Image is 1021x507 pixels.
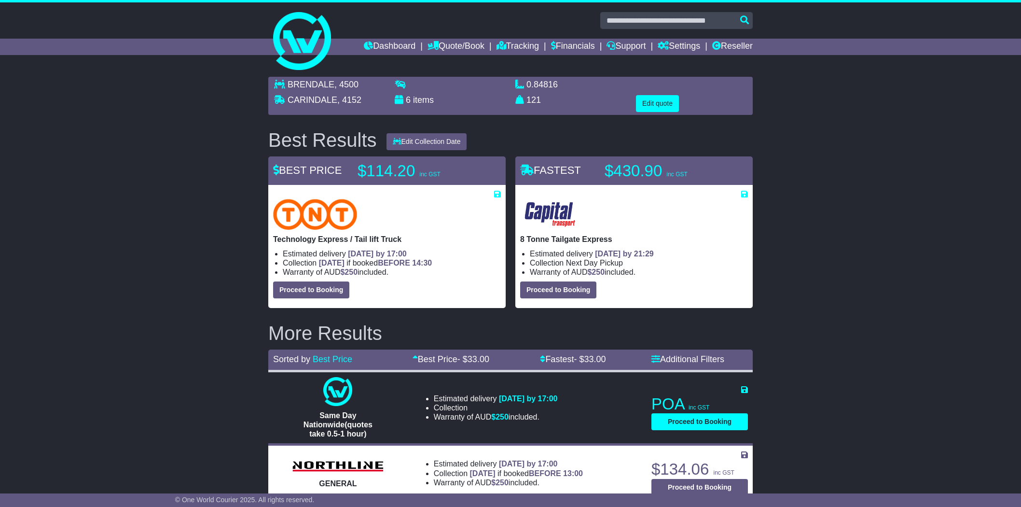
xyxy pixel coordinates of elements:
[529,469,561,478] span: BEFORE
[526,80,558,89] span: 0.84816
[551,39,595,55] a: Financials
[584,354,606,364] span: 33.00
[530,268,748,277] li: Warranty of AUD included.
[470,469,496,478] span: [DATE]
[323,377,352,406] img: One World Courier: Same Day Nationwide(quotes take 0.5-1 hour)
[283,249,501,258] li: Estimated delivery
[288,80,334,89] span: BRENDALE
[412,259,432,267] span: 14:30
[520,235,748,244] p: 8 Tonne Tailgate Express
[434,478,583,487] li: Warranty of AUD included.
[651,354,724,364] a: Additional Filters
[491,413,509,421] span: $
[290,458,386,475] img: Northline Distribution: GENERAL
[457,354,489,364] span: - $
[319,259,345,267] span: [DATE]
[378,259,410,267] span: BEFORE
[273,235,501,244] p: Technology Express / Tail lift Truck
[175,496,315,504] span: © One World Courier 2025. All rights reserved.
[345,268,358,276] span: 250
[273,199,357,230] img: TNT Domestic: Technology Express / Tail lift Truck
[428,39,484,55] a: Quote/Book
[496,479,509,487] span: 250
[587,268,605,276] span: $
[496,413,509,421] span: 250
[574,354,606,364] span: - $
[530,249,748,258] li: Estimated delivery
[313,354,352,364] a: Best Price
[713,469,734,476] span: inc GST
[263,129,382,151] div: Best Results
[566,259,623,267] span: Next Day Pickup
[413,354,489,364] a: Best Price- $33.00
[358,161,478,181] p: $114.20
[499,394,558,403] span: [DATE] by 17:00
[658,39,700,55] a: Settings
[288,95,337,105] span: CARINDALE
[434,469,583,478] li: Collection
[689,404,709,411] span: inc GST
[651,460,748,479] p: $134.06
[419,171,440,178] span: inc GST
[406,95,411,105] span: 6
[636,95,679,112] button: Edit quote
[499,460,558,468] span: [DATE] by 17:00
[468,354,489,364] span: 33.00
[273,164,342,176] span: BEST PRICE
[319,259,432,267] span: if booked
[530,258,748,268] li: Collection
[470,469,583,478] span: if booked
[434,459,583,468] li: Estimated delivery
[595,250,654,258] span: [DATE] by 21:29
[273,282,349,298] button: Proceed to Booking
[434,394,558,403] li: Estimated delivery
[268,323,753,344] h2: More Results
[434,412,558,422] li: Warranty of AUD included.
[304,411,373,438] span: Same Day Nationwide(quotes take 0.5-1 hour)
[348,250,407,258] span: [DATE] by 17:00
[520,164,581,176] span: FASTEST
[651,413,748,430] button: Proceed to Booking
[540,354,606,364] a: Fastest- $33.00
[712,39,753,55] a: Reseller
[491,479,509,487] span: $
[592,268,605,276] span: 250
[340,268,358,276] span: $
[337,95,361,105] span: , 4152
[334,80,359,89] span: , 4500
[605,161,725,181] p: $430.90
[526,95,541,105] span: 121
[273,354,310,364] span: Sorted by
[283,268,501,277] li: Warranty of AUD included.
[651,394,748,414] p: POA
[319,479,357,488] span: GENERAL
[413,95,434,105] span: items
[386,133,467,150] button: Edit Collection Date
[434,403,558,412] li: Collection
[364,39,415,55] a: Dashboard
[563,469,583,478] span: 13:00
[497,39,539,55] a: Tracking
[666,171,687,178] span: inc GST
[651,479,748,496] button: Proceed to Booking
[607,39,646,55] a: Support
[283,258,501,268] li: Collection
[520,282,596,298] button: Proceed to Booking
[520,199,580,230] img: CapitalTransport: 8 Tonne Tailgate Express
